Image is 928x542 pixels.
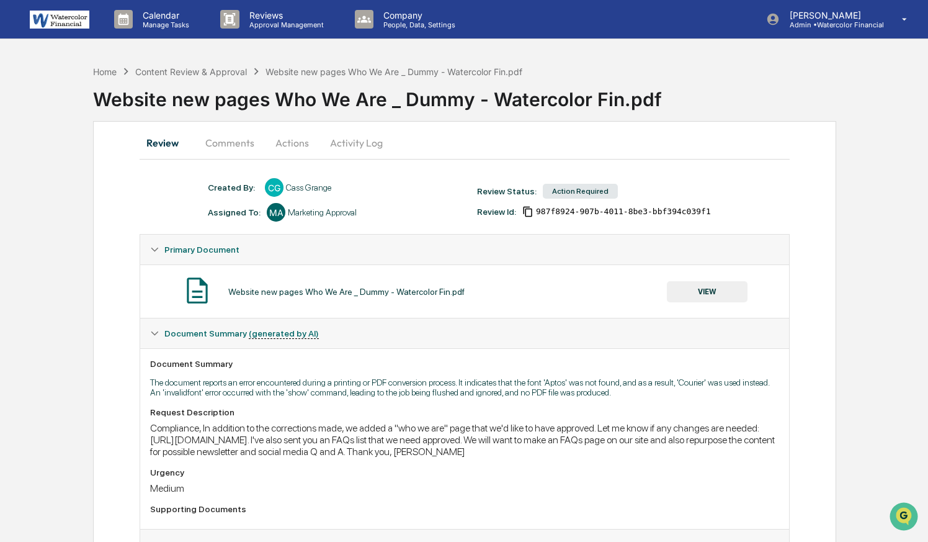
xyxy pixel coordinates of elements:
div: 🔎 [12,181,22,191]
button: VIEW [667,281,747,302]
a: 🔎Data Lookup [7,175,83,197]
div: Primary Document [140,264,788,318]
p: [PERSON_NAME] [780,10,884,20]
div: 🖐️ [12,158,22,168]
p: Approval Management [239,20,330,29]
span: Document Summary [164,328,319,338]
div: MA [267,203,285,222]
div: Website new pages Who We Are _ Dummy - Watercolor Fin.pdf [93,78,928,111]
div: Primary Document [140,235,788,264]
button: Activity Log [320,128,393,158]
p: Admin • Watercolor Financial [780,20,884,29]
div: Document Summary [150,359,779,369]
p: People, Data, Settings [373,20,462,29]
button: Review [140,128,195,158]
div: Website new pages Who We Are _ Dummy - Watercolor Fin.pdf [228,287,465,297]
div: Medium [150,482,779,494]
a: 🖐️Preclearance [7,151,85,174]
p: Manage Tasks [133,20,195,29]
div: Review Status: [477,186,537,196]
div: Request Description [150,407,779,417]
img: Document Icon [182,275,213,306]
div: Document Summary (generated by AI) [140,318,788,348]
p: Company [373,10,462,20]
div: Created By: ‎ ‎ [208,183,259,192]
div: Document Summary (generated by AI) [140,348,788,529]
span: Primary Document [164,245,239,255]
div: Urgency [150,467,779,477]
span: 987f8924-907b-4011-8be3-bbf394c039f1 [536,207,711,217]
div: Start new chat [42,95,203,107]
div: Assigned To: [208,207,261,217]
div: Marketing Approval [288,207,357,217]
div: secondary tabs example [140,128,789,158]
span: Pylon [123,210,150,220]
u: (generated by AI) [249,328,319,339]
button: Comments [195,128,264,158]
button: Start new chat [211,99,226,114]
span: Preclearance [25,156,80,169]
div: We're available if you need us! [42,107,157,117]
a: 🗄️Attestations [85,151,159,174]
p: The document reports an error encountered during a printing or PDF conversion process. It indicat... [150,377,779,397]
div: Review Id: [477,207,516,217]
div: Website new pages Who We Are _ Dummy - Watercolor Fin.pdf [265,66,522,77]
div: Cass Grange [286,183,331,192]
div: 🗄️ [90,158,100,168]
div: CG [265,178,283,197]
iframe: Open customer support [888,501,922,535]
div: Content Review & Approval [135,66,247,77]
span: Attestations [102,156,154,169]
div: Home [93,66,117,77]
p: Reviews [239,10,330,20]
div: Action Required [543,184,618,199]
button: Actions [264,128,320,158]
div: Supporting Documents [150,504,779,514]
span: Data Lookup [25,180,78,192]
p: Calendar [133,10,195,20]
img: 1746055101610-c473b297-6a78-478c-a979-82029cc54cd1 [12,95,35,117]
p: How can we help? [12,26,226,46]
div: Compliance, In addition to the corrections made, we added a "who we are" page that we'd like to h... [150,422,779,458]
a: Powered byPylon [87,210,150,220]
img: logo [30,11,89,29]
